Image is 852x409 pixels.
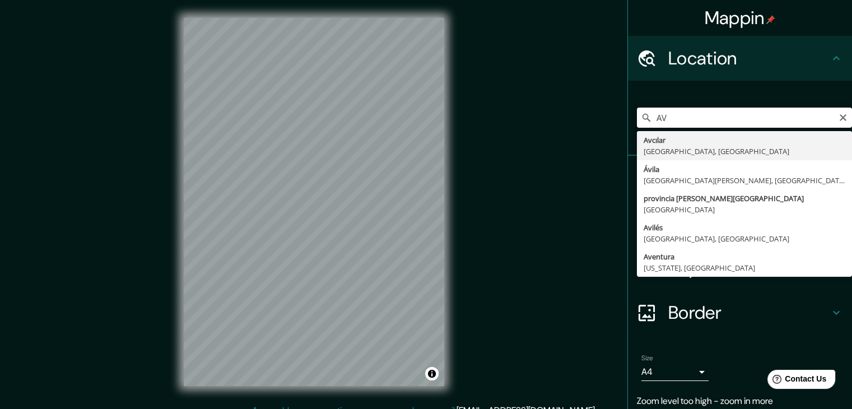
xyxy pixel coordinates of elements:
[644,134,845,146] div: Avcılar
[644,262,845,273] div: [US_STATE], [GEOGRAPHIC_DATA]
[628,245,852,290] div: Layout
[425,367,439,380] button: Toggle attribution
[637,394,843,408] p: Zoom level too high - zoom in more
[628,36,852,81] div: Location
[644,164,845,175] div: Ávila
[644,222,845,233] div: Avilés
[644,204,845,215] div: [GEOGRAPHIC_DATA]
[668,47,830,69] h4: Location
[184,18,444,386] canvas: Map
[644,233,845,244] div: [GEOGRAPHIC_DATA], [GEOGRAPHIC_DATA]
[628,290,852,335] div: Border
[766,15,775,24] img: pin-icon.png
[644,146,845,157] div: [GEOGRAPHIC_DATA], [GEOGRAPHIC_DATA]
[641,354,653,363] label: Size
[644,175,845,186] div: [GEOGRAPHIC_DATA][PERSON_NAME], [GEOGRAPHIC_DATA]
[839,111,848,122] button: Clear
[752,365,840,397] iframe: Help widget launcher
[641,363,709,381] div: A4
[668,301,830,324] h4: Border
[628,156,852,201] div: Pins
[628,201,852,245] div: Style
[705,7,776,29] h4: Mappin
[668,257,830,279] h4: Layout
[644,251,845,262] div: Aventura
[644,193,845,204] div: provincia [PERSON_NAME][GEOGRAPHIC_DATA]
[637,108,852,128] input: Pick your city or area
